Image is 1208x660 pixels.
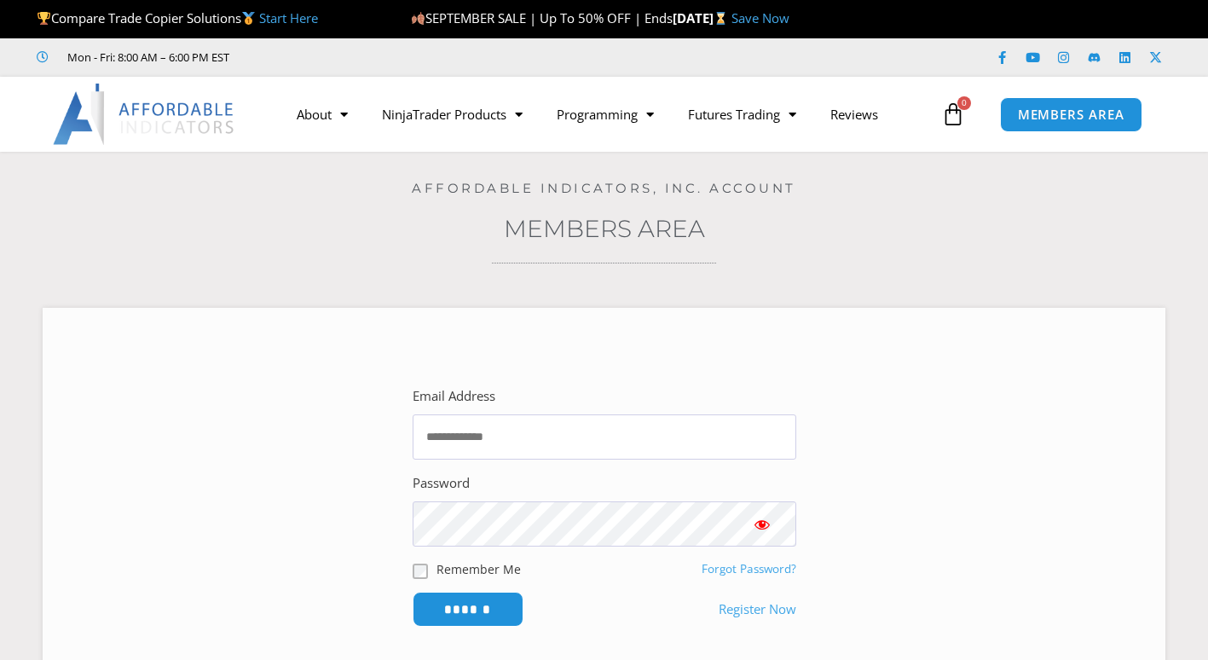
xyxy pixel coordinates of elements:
[1000,97,1142,132] a: MEMBERS AREA
[242,12,255,25] img: 🥇
[38,12,50,25] img: 🏆
[413,385,495,408] label: Email Address
[253,49,509,66] iframe: Customer reviews powered by Trustpilot
[671,95,813,134] a: Futures Trading
[280,95,937,134] nav: Menu
[813,95,895,134] a: Reviews
[540,95,671,134] a: Programming
[916,90,991,139] a: 0
[259,9,318,26] a: Start Here
[53,84,236,145] img: LogoAI | Affordable Indicators – NinjaTrader
[365,95,540,134] a: NinjaTrader Products
[63,47,229,67] span: Mon - Fri: 8:00 AM – 6:00 PM EST
[731,9,789,26] a: Save Now
[412,180,796,196] a: Affordable Indicators, Inc. Account
[280,95,365,134] a: About
[728,501,796,547] button: Show password
[504,214,705,243] a: Members Area
[702,561,796,576] a: Forgot Password?
[719,598,796,622] a: Register Now
[411,9,673,26] span: SEPTEMBER SALE | Up To 50% OFF | Ends
[1018,108,1124,121] span: MEMBERS AREA
[673,9,731,26] strong: [DATE]
[37,9,318,26] span: Compare Trade Copier Solutions
[957,96,971,110] span: 0
[714,12,727,25] img: ⌛
[413,472,470,495] label: Password
[436,560,521,578] label: Remember Me
[412,12,425,25] img: 🍂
